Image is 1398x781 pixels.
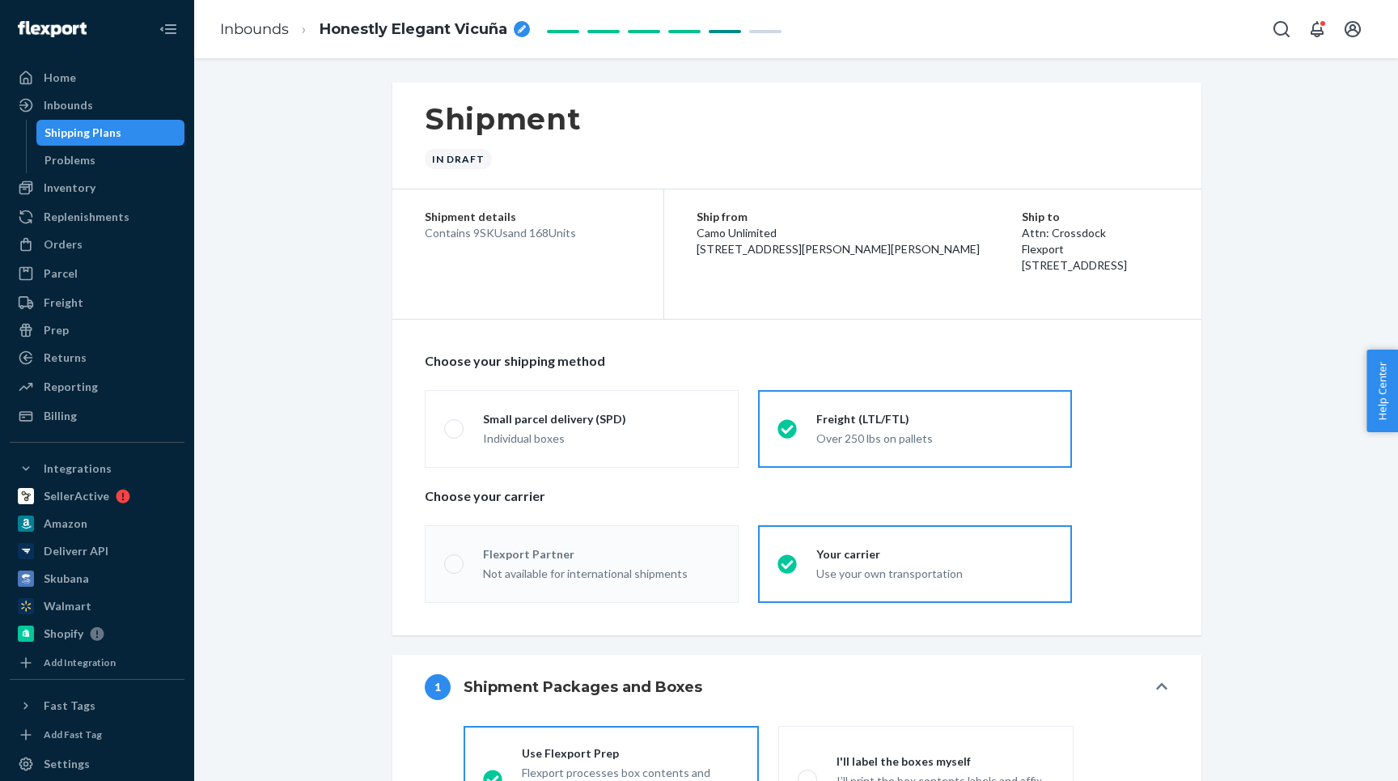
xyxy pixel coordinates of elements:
a: Settings [10,751,184,777]
p: Ship from [697,209,1022,225]
a: Skubana [10,566,184,592]
span: [STREET_ADDRESS] [1022,258,1127,272]
button: Open Search Box [1265,13,1298,45]
div: Inventory [44,180,95,196]
a: Inbounds [10,92,184,118]
div: Small parcel delivery (SPD) [483,411,719,427]
a: Add Integration [10,653,184,673]
a: Shipping Plans [36,120,185,146]
div: Settings [44,756,90,772]
p: Attn: Crossdock [1022,225,1169,241]
div: Over 250 lbs on pallets [816,431,1053,447]
span: Honestly Elegant Vicuña [320,19,507,40]
div: Fast Tags [44,698,95,714]
p: Flexport [1022,241,1169,257]
div: Use Flexport Prep [522,745,739,762]
div: Prep [44,322,69,338]
div: Walmart [44,598,91,614]
div: Individual boxes [483,431,719,447]
div: Shipping Plans [44,125,121,141]
button: Close Navigation [152,13,184,45]
div: Use your own transportation [816,566,1053,582]
a: Returns [10,345,184,371]
div: Parcel [44,265,78,282]
div: Deliverr API [44,543,108,559]
a: Add Fast Tag [10,725,184,745]
p: Choose your shipping method [425,352,1169,371]
div: SellerActive [44,488,109,504]
div: Replenishments [44,209,129,225]
a: Inbounds [220,20,289,38]
a: SellerActive [10,483,184,509]
ol: breadcrumbs [207,6,543,53]
div: Integrations [44,461,112,477]
div: Freight [44,295,83,311]
div: Add Fast Tag [44,728,102,741]
h1: Shipment [425,102,581,136]
span: Camo Unlimited [STREET_ADDRESS][PERSON_NAME][PERSON_NAME] [697,226,980,256]
div: Your carrier [816,546,1053,562]
p: Choose your carrier [425,487,1169,506]
a: Home [10,65,184,91]
a: Reporting [10,374,184,400]
div: Inbounds [44,97,93,113]
div: In draft [425,149,492,169]
button: Fast Tags [10,693,184,719]
div: Problems [44,152,95,168]
div: Freight (LTL/FTL) [816,411,1053,427]
a: Prep [10,317,184,343]
a: Freight [10,290,184,316]
p: Shipment details [425,209,631,225]
a: Deliverr API [10,538,184,564]
div: Shopify [44,626,83,642]
a: Shopify [10,621,184,647]
button: Open notifications [1301,13,1333,45]
img: Flexport logo [18,21,87,37]
button: Integrations [10,456,184,482]
a: Problems [36,147,185,173]
div: Reporting [44,379,98,395]
a: Parcel [10,261,184,287]
a: Billing [10,403,184,429]
div: Not available for international shipments [483,566,719,582]
div: Flexport Partner [483,546,581,562]
p: Ship to [1022,209,1169,225]
div: Returns [44,350,87,366]
div: 1 [425,674,451,700]
a: Inventory [10,175,184,201]
div: Skubana [44,571,89,587]
h4: Shipment Packages and Boxes [464,677,702,698]
div: Add Integration [44,656,116,669]
a: Orders [10,231,184,257]
button: Open account menu [1337,13,1369,45]
div: Billing [44,408,77,424]
div: Orders [44,236,83,253]
a: Replenishments [10,204,184,230]
div: Amazon [44,516,87,532]
a: Amazon [10,511,184,537]
a: Walmart [10,593,184,619]
button: Help Center [1366,350,1398,432]
div: I'll label the boxes myself [837,753,1054,770]
div: Home [44,70,76,86]
div: Contains 9 SKUs and 168 Units [425,225,631,241]
button: 1Shipment Packages and Boxes [392,655,1201,719]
